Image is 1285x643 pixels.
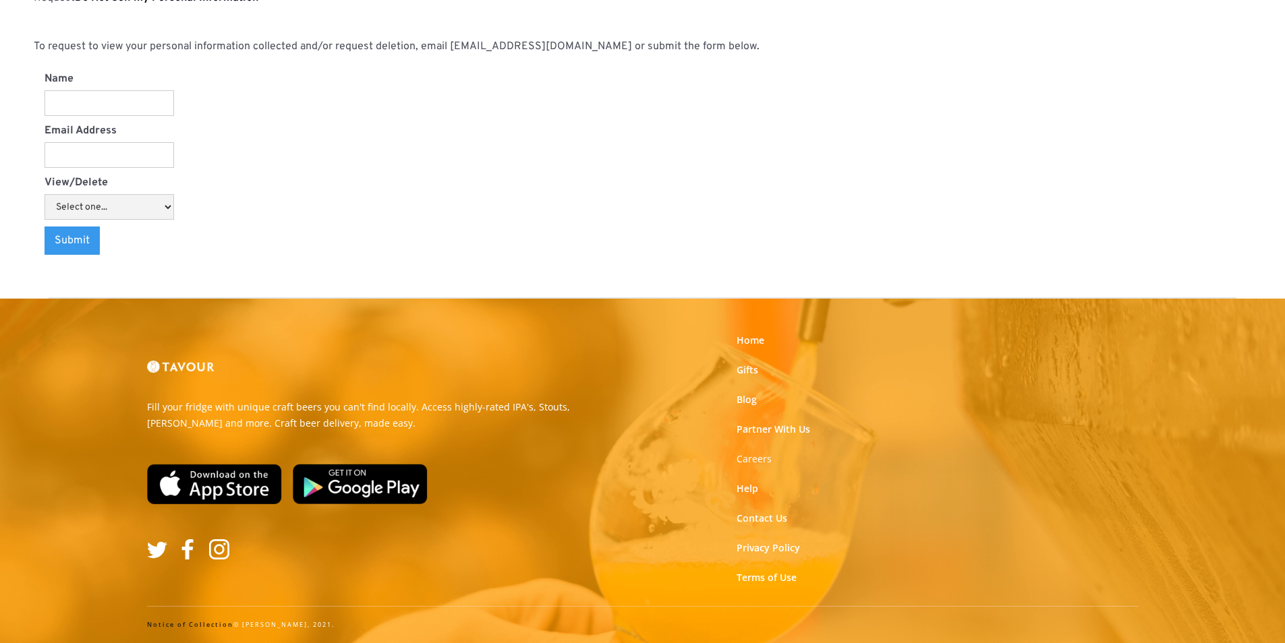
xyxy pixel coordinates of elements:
[45,175,174,191] label: View/Delete
[737,452,772,466] a: Careers
[737,482,758,495] a: Help
[45,226,100,255] input: Submit
[737,423,810,436] a: Partner With Us
[45,123,174,139] label: Email Address
[737,393,757,406] a: Blog
[737,363,758,377] a: Gifts
[147,620,1139,630] div: © [PERSON_NAME], 2021.
[147,399,633,431] p: Fill your fridge with unique craft beers you can't find locally. Access highly-rated IPA's, Stout...
[737,512,787,525] a: Contact Us
[737,571,797,584] a: Terms of Use
[737,452,772,465] strong: Careers
[737,541,800,555] a: Privacy Policy
[147,620,233,629] a: Notice of Collection
[737,334,764,347] a: Home
[45,71,174,87] label: Name
[45,71,174,255] form: View/delete my PI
